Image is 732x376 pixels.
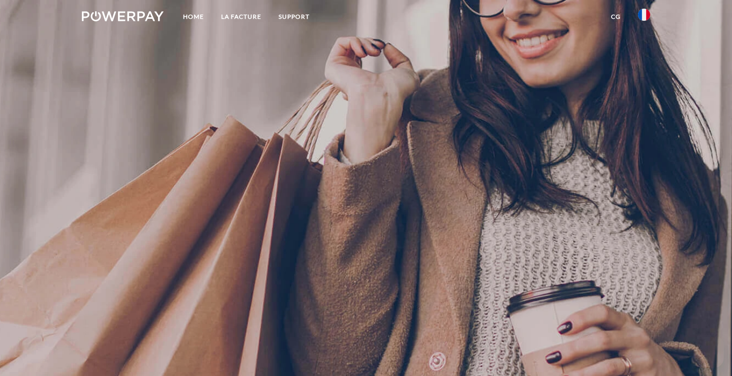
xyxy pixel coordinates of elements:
img: logo-powerpay-white.svg [82,11,164,21]
a: Support [270,8,318,26]
img: fr [638,9,650,21]
a: LA FACTURE [212,8,270,26]
a: CG [602,8,629,26]
iframe: Bouton de lancement de la fenêtre de messagerie [691,335,724,368]
a: Home [174,8,212,26]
